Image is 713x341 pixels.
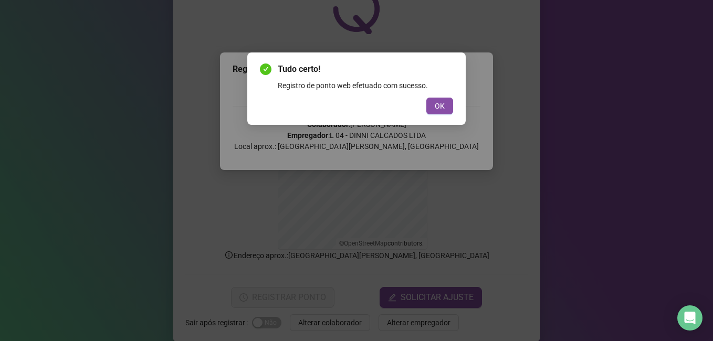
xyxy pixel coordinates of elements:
[278,63,453,76] span: Tudo certo!
[260,63,271,75] span: check-circle
[677,305,702,331] div: Open Intercom Messenger
[435,100,445,112] span: OK
[278,80,453,91] div: Registro de ponto web efetuado com sucesso.
[426,98,453,114] button: OK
